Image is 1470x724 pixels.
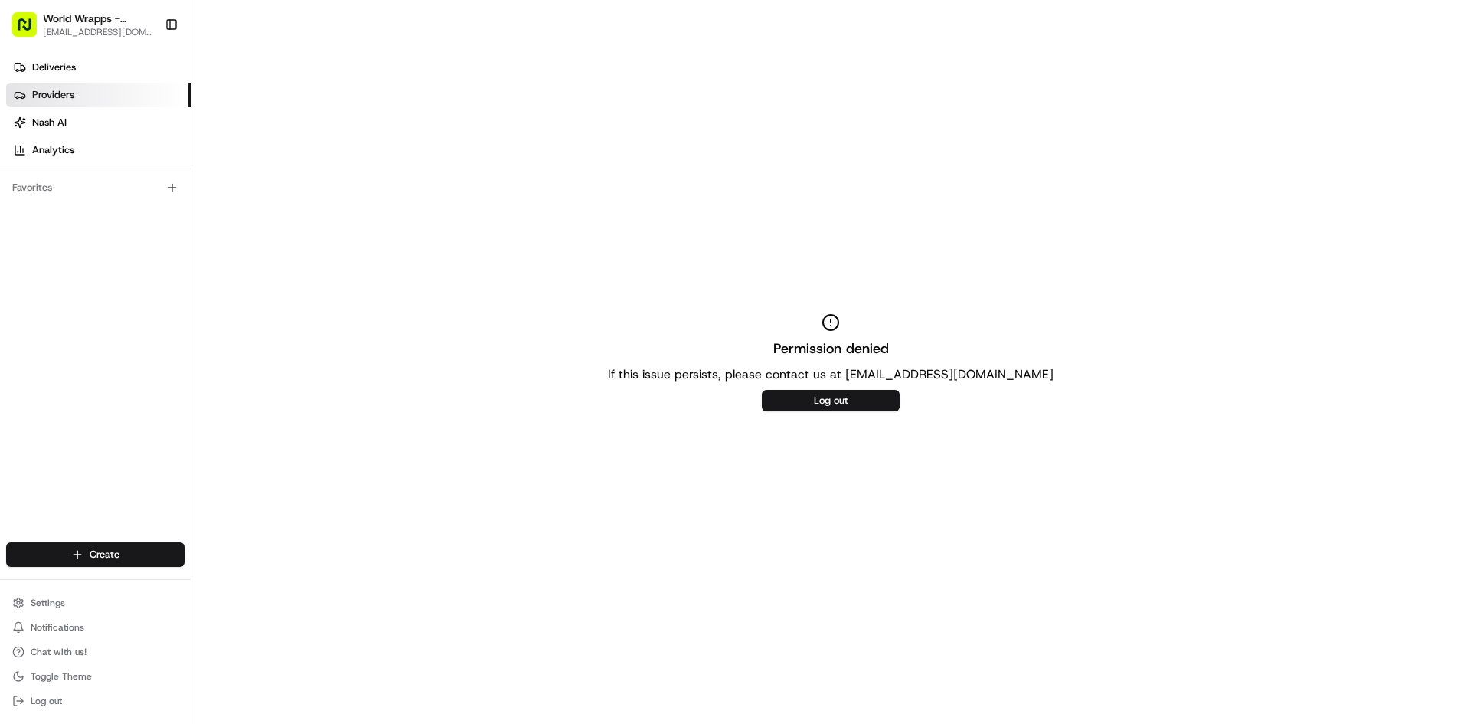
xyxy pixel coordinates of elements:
span: Deliveries [32,61,76,74]
a: Powered byPylon [108,259,185,271]
span: API Documentation [145,222,246,238]
a: Providers [6,83,191,107]
div: We're available if you need us! [52,162,194,174]
span: Notifications [31,621,84,634]
button: Chat with us! [6,641,185,663]
div: Start new chat [52,146,251,162]
span: Knowledge Base [31,222,117,238]
div: 💻 [129,224,142,236]
p: If this issue persists, please contact us at [EMAIL_ADDRESS][DOMAIN_NAME] [608,365,1053,384]
button: Create [6,542,185,567]
span: Providers [32,88,74,102]
button: World Wrapps - [PERSON_NAME][EMAIL_ADDRESS][DOMAIN_NAME] [6,6,158,43]
a: 📗Knowledge Base [9,216,123,244]
a: Nash AI [6,110,191,135]
button: [EMAIL_ADDRESS][DOMAIN_NAME] [43,26,152,38]
button: Notifications [6,617,185,638]
span: Log out [31,695,62,707]
span: Chat with us! [31,646,87,658]
span: Analytics [32,143,74,157]
img: Nash [15,15,46,46]
button: Settings [6,592,185,614]
span: Nash AI [32,116,67,129]
a: Analytics [6,138,191,162]
a: 💻API Documentation [123,216,252,244]
h2: Permission denied [773,338,889,359]
button: Log out [762,390,900,411]
button: World Wrapps - [PERSON_NAME] [43,11,152,26]
button: Start new chat [260,151,279,169]
span: Toggle Theme [31,670,92,683]
div: Favorites [6,175,185,200]
span: Pylon [152,260,185,271]
button: Toggle Theme [6,666,185,687]
input: Clear [40,99,253,115]
img: 1736555255976-a54dd68f-1ca7-489b-9aae-adbdc363a1c4 [15,146,43,174]
div: 📗 [15,224,28,236]
a: Deliveries [6,55,191,80]
span: Settings [31,597,65,609]
span: Create [90,548,119,562]
button: Log out [6,690,185,712]
p: Welcome 👋 [15,61,279,86]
